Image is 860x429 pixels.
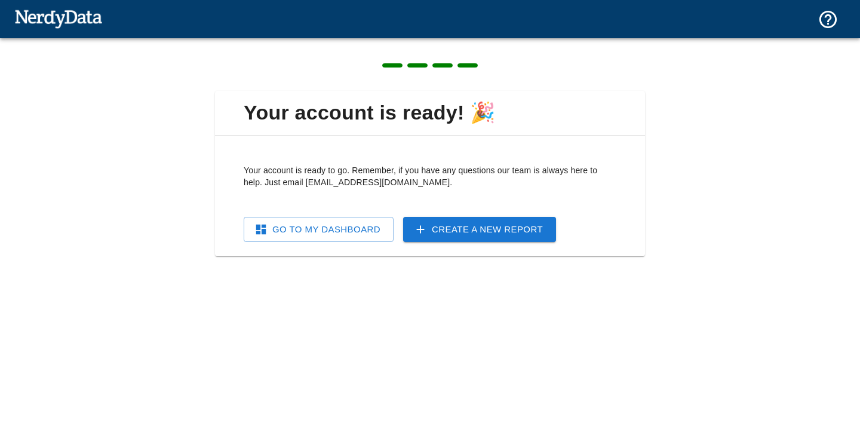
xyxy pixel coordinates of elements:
[225,100,635,125] span: Your account is ready! 🎉
[244,164,616,188] p: Your account is ready to go. Remember, if you have any questions our team is always here to help....
[403,217,556,242] a: Create a New Report
[244,217,394,242] a: Go To My Dashboard
[810,2,846,37] button: Support and Documentation
[14,7,102,30] img: NerdyData.com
